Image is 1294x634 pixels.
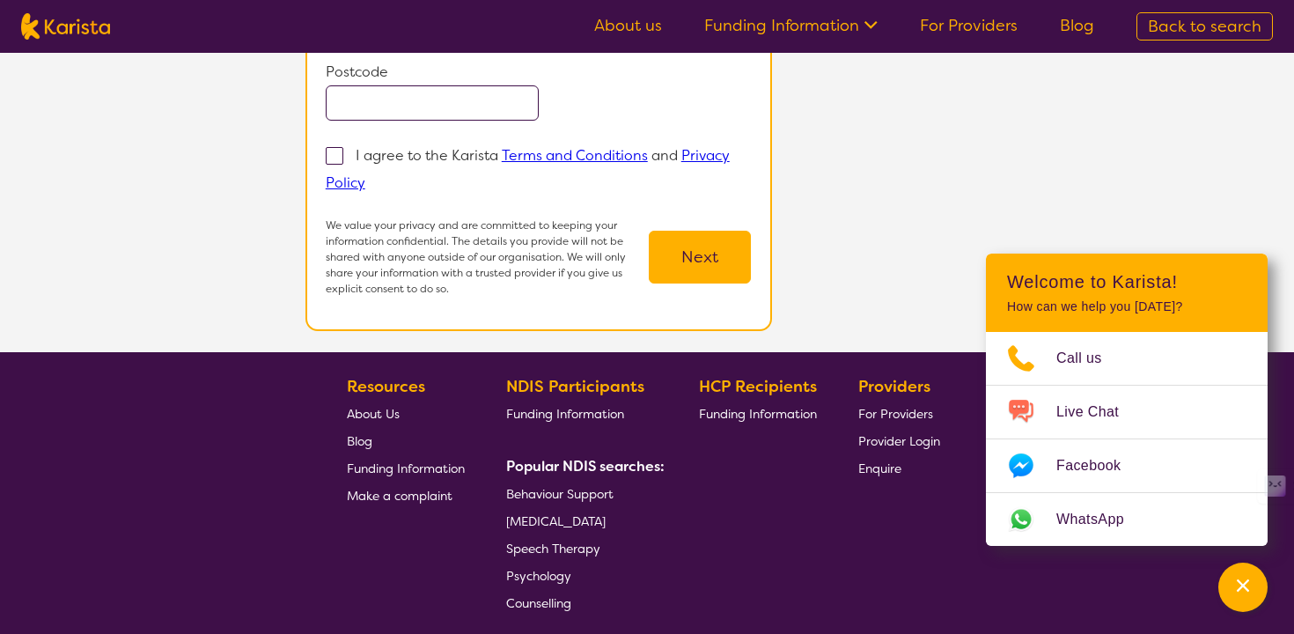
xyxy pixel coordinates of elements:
a: Make a complaint [347,482,465,509]
p: We value your privacy and are committed to keeping your information confidential. The details you... [326,217,650,297]
h2: Welcome to Karista! [1007,271,1246,292]
a: Provider Login [858,427,940,454]
a: Counselling [506,589,658,616]
p: How can we help you [DATE]? [1007,299,1246,314]
a: Funding Information [506,400,658,427]
a: Funding Information [704,15,878,36]
ul: Choose channel [986,332,1268,546]
a: Terms and Conditions [502,146,648,165]
b: Resources [347,376,425,397]
span: Facebook [1056,453,1142,479]
a: About Us [347,400,465,427]
a: Back to search [1136,12,1273,41]
span: Funding Information [347,461,465,476]
span: Speech Therapy [506,541,600,557]
span: [MEDICAL_DATA] [506,513,606,529]
a: Psychology [506,562,658,589]
a: Web link opens in a new tab. [986,493,1268,546]
span: Provider Login [858,433,940,449]
a: Speech Therapy [506,534,658,562]
span: Make a complaint [347,488,452,504]
button: Next [649,231,751,284]
a: Enquire [858,454,940,482]
a: For Providers [920,15,1018,36]
span: Psychology [506,568,571,584]
button: Channel Menu [1218,563,1268,612]
a: Behaviour Support [506,480,658,507]
span: Back to search [1148,16,1261,37]
span: Enquire [858,461,901,476]
span: Call us [1056,345,1123,372]
span: Funding Information [699,406,817,422]
span: Counselling [506,595,571,611]
span: Blog [347,433,372,449]
b: Providers [858,376,930,397]
p: I agree to the Karista and [326,146,730,192]
a: For Providers [858,400,940,427]
a: Blog [1060,15,1094,36]
span: Live Chat [1056,399,1140,425]
span: Behaviour Support [506,486,614,502]
a: Blog [347,427,465,454]
a: [MEDICAL_DATA] [506,507,658,534]
a: Funding Information [347,454,465,482]
span: About Us [347,406,400,422]
b: NDIS Participants [506,376,644,397]
b: HCP Recipients [699,376,817,397]
b: Popular NDIS searches: [506,457,665,475]
span: WhatsApp [1056,506,1145,533]
div: Channel Menu [986,254,1268,546]
p: Postcode [326,59,752,85]
span: Funding Information [506,406,624,422]
span: For Providers [858,406,933,422]
a: About us [594,15,662,36]
a: Funding Information [699,400,817,427]
img: Karista logo [21,13,110,40]
a: Privacy Policy [326,146,730,192]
